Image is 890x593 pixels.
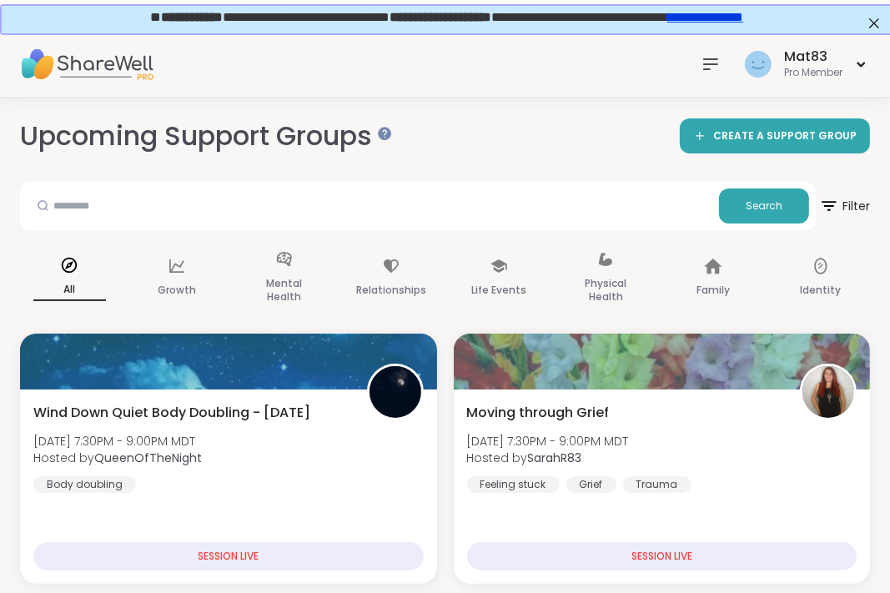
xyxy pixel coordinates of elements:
span: Search [746,199,782,214]
b: QueenOfTheNight [94,450,202,466]
button: Search [719,188,809,224]
p: Growth [158,280,196,300]
span: Wind Down Quiet Body Doubling - [DATE] [33,403,310,423]
span: Filter [819,186,870,226]
h2: Upcoming Support Groups [20,118,385,155]
iframe: Spotlight [378,127,391,140]
div: Feeling stuck [467,476,560,493]
img: Mat83 [745,51,772,78]
div: Body doubling [33,476,136,493]
a: CREATE A SUPPORT GROUP [680,118,870,153]
b: SarahR83 [528,450,582,466]
div: Trauma [623,476,691,493]
div: Mat83 [784,48,842,66]
span: [DATE] 7:30PM - 9:00PM MDT [467,433,629,450]
span: Hosted by [33,450,202,466]
img: QueenOfTheNight [370,366,421,418]
span: CREATE A SUPPORT GROUP [713,129,857,143]
p: Family [696,280,730,300]
img: SarahR83 [802,366,854,418]
div: Grief [566,476,616,493]
span: [DATE] 7:30PM - 9:00PM MDT [33,433,202,450]
p: Physical Health [570,274,642,307]
span: Hosted by [467,450,629,466]
button: Filter [819,182,870,230]
p: Mental Health [248,274,320,307]
p: All [33,279,106,301]
div: Pro Member [784,66,842,80]
p: Identity [800,280,841,300]
img: ShareWell Nav Logo [20,35,153,93]
span: Moving through Grief [467,403,610,423]
p: Life Events [471,280,526,300]
p: Relationships [356,280,426,300]
div: SESSION LIVE [33,542,424,570]
div: SESSION LIVE [467,542,857,570]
